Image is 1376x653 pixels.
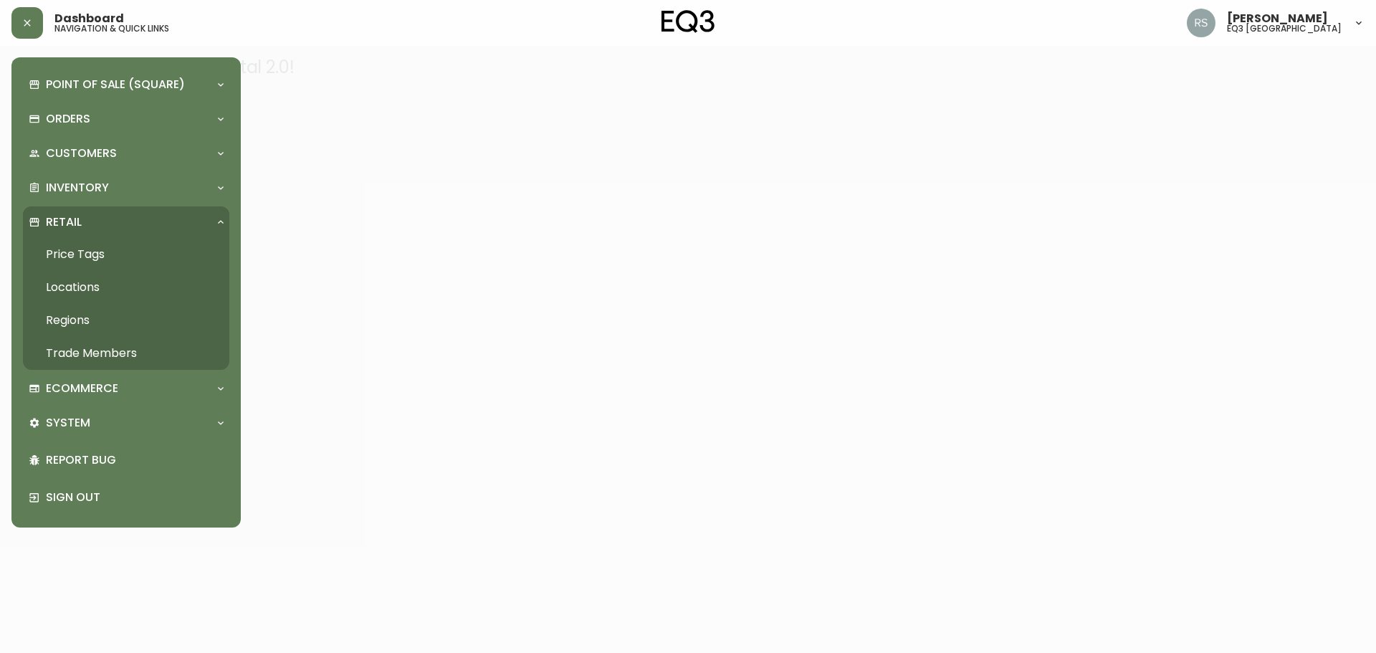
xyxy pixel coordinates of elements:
[46,146,117,161] p: Customers
[23,407,229,439] div: System
[23,103,229,135] div: Orders
[46,111,90,127] p: Orders
[46,452,224,468] p: Report Bug
[23,172,229,204] div: Inventory
[46,214,82,230] p: Retail
[1227,24,1342,33] h5: eq3 [GEOGRAPHIC_DATA]
[46,381,118,396] p: Ecommerce
[23,238,229,271] a: Price Tags
[23,206,229,238] div: Retail
[23,373,229,404] div: Ecommerce
[54,13,124,24] span: Dashboard
[46,415,90,431] p: System
[23,304,229,337] a: Regions
[1227,13,1328,24] span: [PERSON_NAME]
[23,479,229,516] div: Sign Out
[23,337,229,370] a: Trade Members
[46,180,109,196] p: Inventory
[54,24,169,33] h5: navigation & quick links
[23,138,229,169] div: Customers
[46,490,224,505] p: Sign Out
[46,77,185,92] p: Point of Sale (Square)
[23,271,229,304] a: Locations
[661,10,715,33] img: logo
[23,442,229,479] div: Report Bug
[23,69,229,100] div: Point of Sale (Square)
[1187,9,1215,37] img: 8fb1f8d3fb383d4dec505d07320bdde0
